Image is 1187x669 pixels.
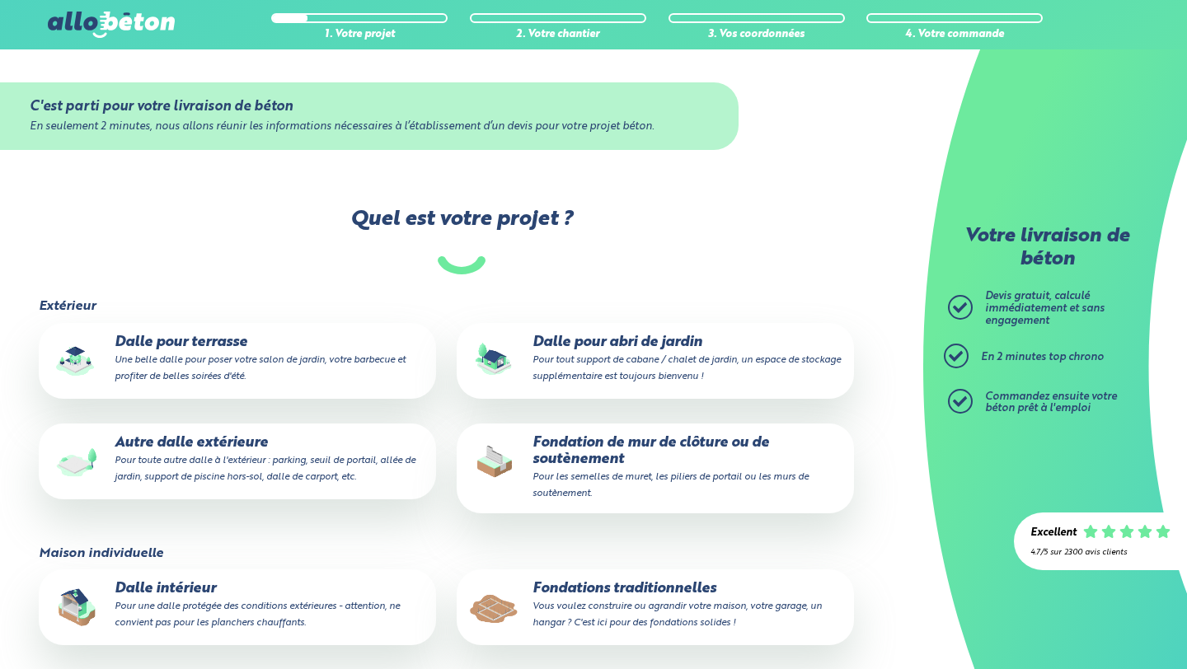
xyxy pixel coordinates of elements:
[470,29,646,41] div: 2. Votre chantier
[952,226,1142,271] p: Votre livraison de béton
[468,435,521,488] img: final_use.values.closing_wall_fundation
[468,334,521,387] img: final_use.values.garden_shed
[533,472,809,498] small: Pour les semelles de muret, les piliers de portail ou les murs de soutènement.
[985,391,1117,414] span: Commandez ensuite votre béton prêt à l'emploi
[50,334,425,385] p: Dalle pour terrasse
[115,456,415,482] small: Pour toute autre dalle à l'extérieur : parking, seuil de portail, allée de jardin, support de pis...
[468,581,842,631] p: Fondations traditionnelles
[468,334,842,385] p: Dalle pour abri de jardin
[1030,548,1171,557] div: 4.7/5 sur 2300 avis clients
[39,299,96,314] legend: Extérieur
[669,29,845,41] div: 3. Vos coordonnées
[50,334,103,387] img: final_use.values.terrace
[271,29,448,41] div: 1. Votre projet
[1040,605,1169,651] iframe: Help widget launcher
[533,601,822,628] small: Vous voulez construire ou agrandir votre maison, votre garage, un hangar ? C'est ici pour des fon...
[50,581,425,631] p: Dalle intérieur
[985,291,1105,325] span: Devis gratuit, calculé immédiatement et sans engagement
[50,581,103,634] img: final_use.values.inside_slab
[39,546,163,561] legend: Maison individuelle
[50,435,425,485] p: Autre dalle extérieure
[50,435,103,488] img: final_use.values.outside_slab
[37,208,886,274] label: Quel est votre projet ?
[48,12,175,38] img: allobéton
[115,355,406,381] small: Une belle dalle pour poser votre salon de jardin, votre barbecue et profiter de belles soirées d'...
[115,601,400,628] small: Pour une dalle protégée des conditions extérieures - attention, ne convient pas pour les plancher...
[866,29,1043,41] div: 4. Votre commande
[1030,527,1077,540] div: Excellent
[468,581,521,634] img: final_use.values.traditional_fundations
[468,435,842,502] p: Fondation de mur de clôture ou de soutènement
[981,352,1104,363] span: En 2 minutes top chrono
[30,99,709,115] div: C'est parti pour votre livraison de béton
[533,355,841,381] small: Pour tout support de cabane / chalet de jardin, un espace de stockage supplémentaire est toujours...
[30,121,709,133] div: En seulement 2 minutes, nous allons réunir les informations nécessaires à l’établissement d’un de...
